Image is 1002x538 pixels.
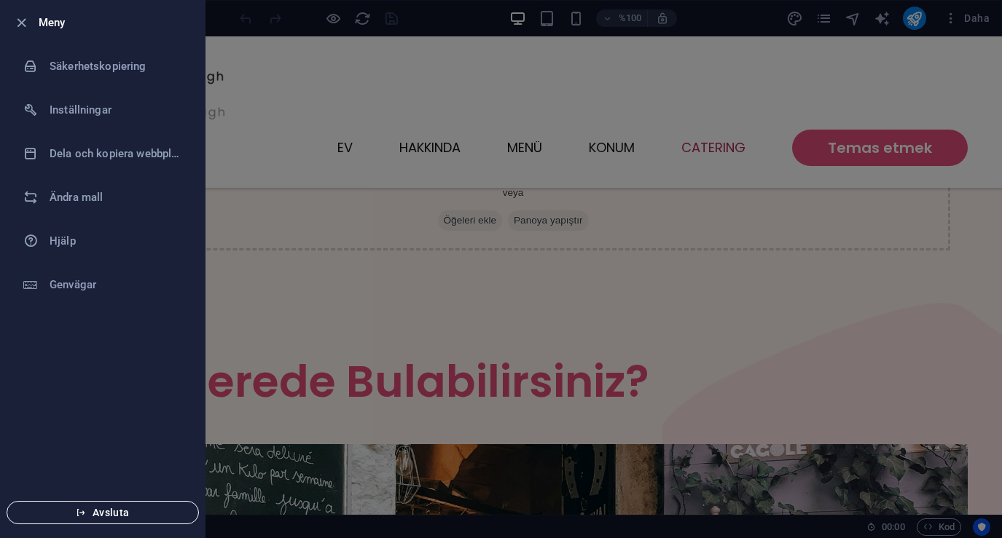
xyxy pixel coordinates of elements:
[39,14,193,31] h6: Meny
[19,507,187,518] span: Avsluta
[50,276,184,293] h6: Genvägar
[50,101,184,119] h6: Inställningar
[50,232,184,250] h6: Hjälp
[50,145,184,162] h6: Dela och kopiera webbplats
[50,58,184,75] h6: Säkerhetskopiering
[7,501,199,524] button: Avsluta
[455,178,524,189] font: Panoya yapıştır
[385,178,439,189] font: Öğeleri ekle
[1,219,205,263] a: Hjälp
[50,189,184,206] h6: Ändra mall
